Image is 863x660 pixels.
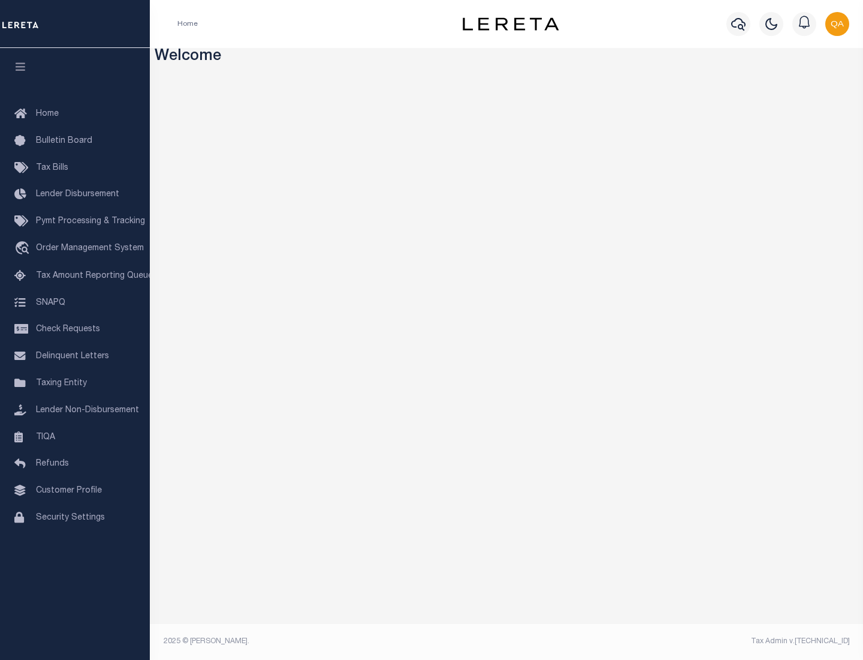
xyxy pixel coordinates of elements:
span: Tax Amount Reporting Queue [36,272,153,280]
div: 2025 © [PERSON_NAME]. [155,636,507,647]
i: travel_explore [14,241,34,257]
span: Order Management System [36,244,144,253]
span: Security Settings [36,514,105,522]
span: TIQA [36,433,55,441]
span: Lender Non-Disbursement [36,406,139,415]
img: svg+xml;base64,PHN2ZyB4bWxucz0iaHR0cDovL3d3dy53My5vcmcvMjAwMC9zdmciIHBvaW50ZXItZXZlbnRzPSJub25lIi... [825,12,849,36]
span: Delinquent Letters [36,352,109,361]
span: Refunds [36,460,69,468]
span: Taxing Entity [36,379,87,388]
img: logo-dark.svg [463,17,559,31]
div: Tax Admin v.[TECHNICAL_ID] [515,636,850,647]
li: Home [177,19,198,29]
h3: Welcome [155,48,859,67]
span: SNAPQ [36,298,65,307]
span: Check Requests [36,325,100,334]
span: Customer Profile [36,487,102,495]
span: Pymt Processing & Tracking [36,217,145,226]
span: Home [36,110,59,118]
span: Bulletin Board [36,137,92,145]
span: Lender Disbursement [36,190,119,199]
span: Tax Bills [36,164,68,172]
